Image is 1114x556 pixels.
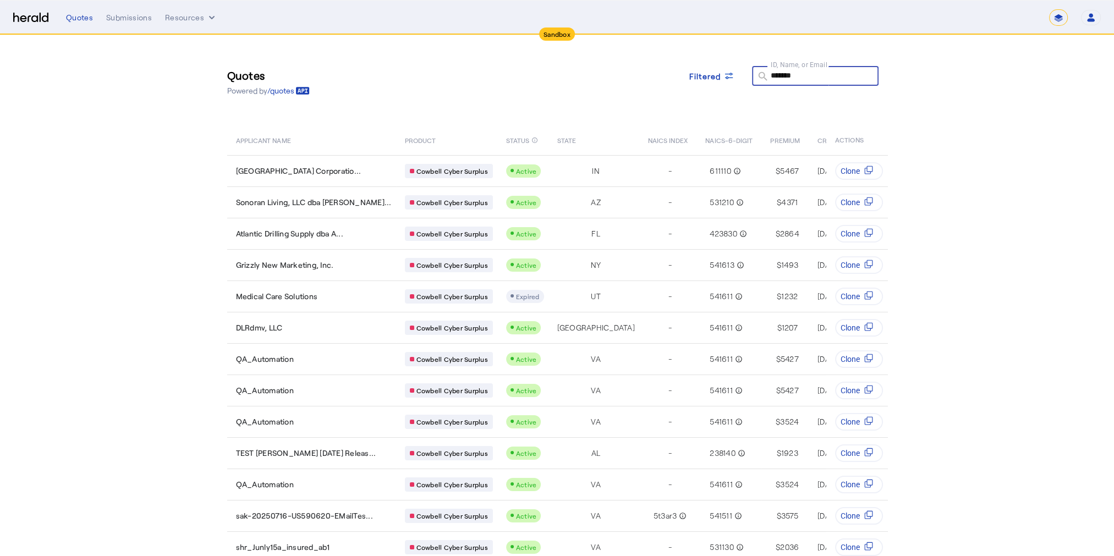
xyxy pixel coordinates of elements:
[668,448,672,459] span: -
[654,510,677,521] span: 5t3ar3
[416,417,488,426] span: Cowbell Cyber Surplus
[835,162,883,180] button: Clone
[780,479,799,490] span: 3524
[689,70,721,82] span: Filtered
[416,480,488,489] span: Cowbell Cyber Surplus
[817,511,869,520] span: [DATE] 7:21 AM
[841,322,860,333] span: Clone
[705,134,753,145] span: NAICS-6-DIGIT
[236,542,330,553] span: shr_Junly15a_insured_ab1
[781,448,798,459] span: 1923
[516,261,537,269] span: Active
[668,228,672,239] span: -
[835,382,883,399] button: Clone
[817,260,872,269] span: [DATE] 10:15 AM
[668,385,672,396] span: -
[817,291,870,301] span: [DATE] 7:14 AM
[13,13,48,23] img: Herald Logo
[817,323,872,332] span: [DATE] 6:25 AM
[506,134,530,145] span: STATUS
[841,166,860,177] span: Clone
[835,444,883,462] button: Clone
[236,479,294,490] span: QA_Automation
[710,291,733,302] span: 541611
[236,228,343,239] span: Atlantic Drilling Supply dba A...
[591,479,601,490] span: VA
[841,291,860,302] span: Clone
[677,510,687,521] mat-icon: info_outline
[817,386,870,395] span: [DATE] 9:51 AM
[817,197,875,207] span: [DATE] 10:29 AM
[236,291,318,302] span: Medical Care Solutions
[710,322,733,333] span: 541611
[841,448,860,459] span: Clone
[668,197,672,208] span: -
[66,12,93,23] div: Quotes
[781,354,799,365] span: 5427
[780,228,799,239] span: 2864
[817,542,870,552] span: [DATE] 5:14 AM
[710,510,732,521] span: 541511
[733,416,743,427] mat-icon: info_outline
[516,167,537,175] span: Active
[591,416,601,427] span: VA
[710,448,736,459] span: 238140
[668,479,672,490] span: -
[668,322,672,333] span: -
[591,260,601,271] span: NY
[516,387,537,394] span: Active
[817,229,872,238] span: [DATE] 10:21 AM
[752,70,771,84] mat-icon: search
[776,542,780,553] span: $
[516,355,537,363] span: Active
[780,166,799,177] span: 5467
[236,260,334,271] span: Grizzly New Marketing, Inc.
[416,292,488,301] span: Cowbell Cyber Surplus
[227,68,310,83] h3: Quotes
[781,260,798,271] span: 1493
[236,166,361,177] span: [GEOGRAPHIC_DATA] Corporatio...
[817,354,872,364] span: [DATE] 9:56 AM
[777,197,781,208] span: $
[841,479,860,490] span: Clone
[731,166,741,177] mat-icon: info_outline
[227,85,310,96] p: Powered by
[781,385,799,396] span: 5427
[732,510,742,521] mat-icon: info_outline
[416,355,488,364] span: Cowbell Cyber Surplus
[681,66,743,86] button: Filtered
[516,481,537,488] span: Active
[841,416,860,427] span: Clone
[531,134,538,146] mat-icon: info_outline
[710,479,733,490] span: 541611
[733,291,743,302] mat-icon: info_outline
[776,416,780,427] span: $
[817,480,871,489] span: [DATE] 7:36 AM
[710,354,733,365] span: 541611
[668,166,672,177] span: -
[591,354,601,365] span: VA
[591,228,600,239] span: FL
[668,354,672,365] span: -
[557,322,635,333] span: [GEOGRAPHIC_DATA]
[777,510,781,521] span: $
[236,354,294,365] span: QA_Automation
[236,416,294,427] span: QA_Automation
[236,385,294,396] span: QA_Automation
[733,479,743,490] mat-icon: info_outline
[733,354,743,365] mat-icon: info_outline
[668,542,672,553] span: -
[817,166,875,175] span: [DATE] 10:34 AM
[777,260,781,271] span: $
[710,542,734,553] span: 531130
[734,260,744,271] mat-icon: info_outline
[835,319,883,337] button: Clone
[776,354,781,365] span: $
[817,448,870,458] span: [DATE] 8:17 AM
[776,228,780,239] span: $
[405,134,436,145] span: PRODUCT
[841,260,860,271] span: Clone
[165,12,217,23] button: Resources dropdown menu
[516,293,540,300] span: Expired
[710,228,737,239] span: 423830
